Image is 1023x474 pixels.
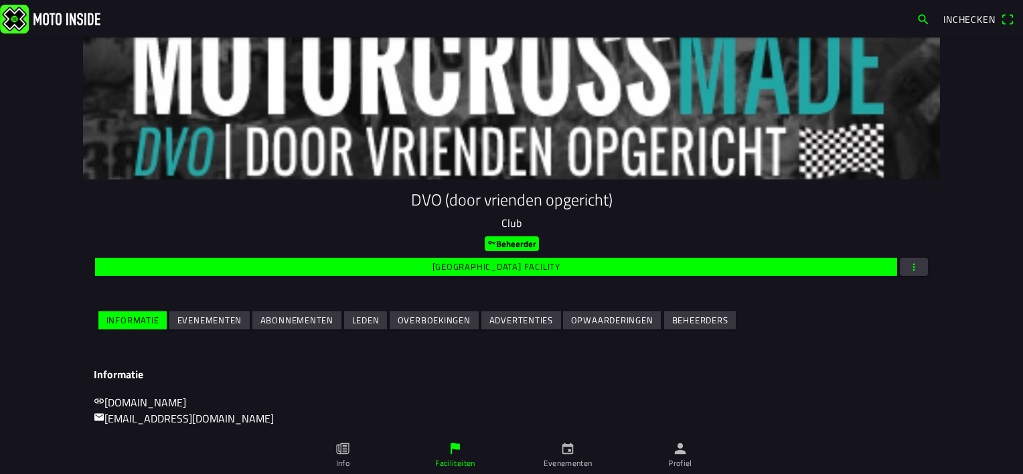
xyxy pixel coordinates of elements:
ion-icon: paper [335,441,350,456]
h3: Informatie [94,368,929,381]
ion-icon: flag [448,441,463,456]
ion-button: Beheerders [664,311,736,329]
ion-icon: mail [94,412,104,422]
p: Club [94,215,929,231]
ion-button: Informatie [98,311,167,329]
a: search [910,7,937,30]
ion-button: [GEOGRAPHIC_DATA] facility [95,258,897,276]
ion-button: Leden [344,311,387,329]
ion-button: Abonnementen [252,311,341,329]
ion-button: Evenementen [169,311,250,329]
ion-button: Opwaarderingen [563,311,661,329]
ion-icon: calendar [560,441,575,456]
ion-label: Profiel [668,457,692,469]
ion-label: Faciliteiten [435,457,475,469]
ion-icon: person [673,441,688,456]
a: Incheckenqr scanner [937,7,1020,30]
a: link[DOMAIN_NAME] [94,394,186,410]
ion-badge: Beheerder [485,236,539,251]
ion-icon: key [487,238,496,247]
h1: DVO (door vrienden opgericht) [94,190,929,210]
ion-button: Advertenties [481,311,561,329]
ion-button: Overboekingen [390,311,479,329]
ion-icon: link [94,396,104,406]
span: Inchecken [943,12,996,26]
ion-label: Info [336,457,349,469]
a: mail[EMAIL_ADDRESS][DOMAIN_NAME] [94,410,274,426]
ion-label: Evenementen [544,457,593,469]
